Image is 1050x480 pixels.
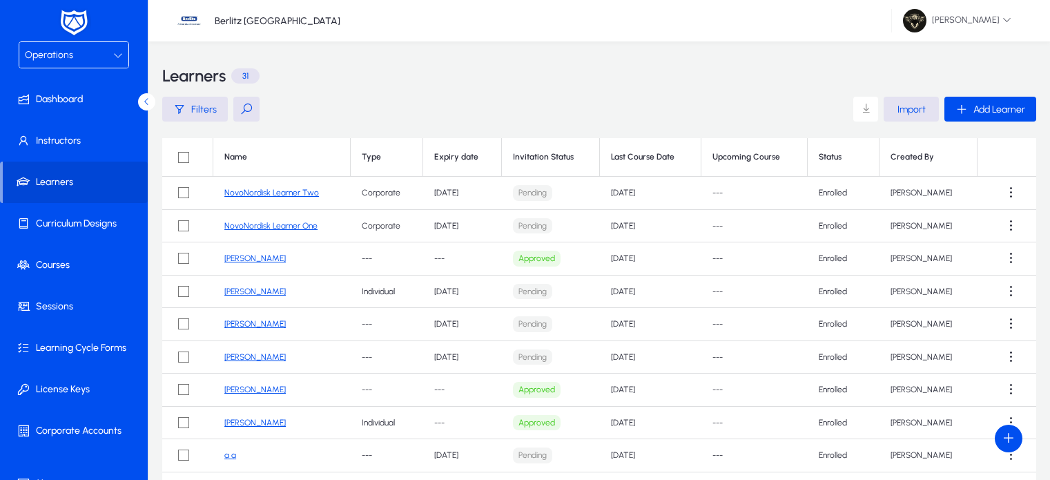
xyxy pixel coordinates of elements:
td: --- [701,374,808,407]
span: Learners [3,175,148,189]
td: Enrolled [808,276,879,309]
td: --- [351,242,423,276]
td: [DATE] [600,210,701,243]
td: [DATE] [423,276,502,309]
a: Dashboard [3,79,150,120]
a: Instructors [3,120,150,162]
img: 77.jpg [903,9,926,32]
td: [DATE] [600,407,701,440]
td: Enrolled [808,177,879,210]
td: --- [701,210,808,243]
td: --- [701,308,808,341]
a: Sessions [3,286,150,327]
span: License Keys [3,383,150,396]
div: Type [362,152,411,162]
div: Name [224,152,247,162]
td: [PERSON_NAME] [879,407,978,440]
td: Enrolled [808,341,879,374]
span: Sessions [3,300,150,314]
a: Corporate Accounts [3,410,150,452]
p: Berlitz [GEOGRAPHIC_DATA] [215,15,340,27]
td: [DATE] [600,308,701,341]
td: [PERSON_NAME] [879,374,978,407]
td: --- [701,177,808,210]
button: Filters [162,97,228,122]
td: Enrolled [808,374,879,407]
td: [DATE] [600,177,701,210]
p: Pending [513,349,552,365]
td: [PERSON_NAME] [879,210,978,243]
td: --- [701,407,808,440]
p: 31 [231,68,260,84]
p: Pending [513,284,552,300]
td: [PERSON_NAME] [879,177,978,210]
td: --- [351,374,423,407]
a: [PERSON_NAME] [224,352,286,362]
td: --- [701,341,808,374]
button: Add Learner [944,97,1036,122]
button: [PERSON_NAME] [892,8,1022,33]
p: Pending [513,448,552,463]
td: Enrolled [808,242,879,276]
td: Enrolled [808,407,879,440]
a: License Keys [3,369,150,410]
td: [DATE] [600,341,701,374]
p: Pending [513,316,552,332]
span: [PERSON_NAME] [903,9,1011,32]
h3: Learners [162,68,226,84]
td: --- [423,407,502,440]
span: Filters [191,104,217,115]
td: --- [701,439,808,472]
td: Corporate [351,177,423,210]
th: Last Course Date [600,138,701,177]
a: Courses [3,244,150,286]
p: Approved [513,251,561,267]
td: Individual [351,276,423,309]
a: [PERSON_NAME] [224,319,286,329]
p: Approved [513,415,561,431]
span: Dashboard [3,93,150,106]
td: Individual [351,407,423,440]
td: [DATE] [600,374,701,407]
a: [PERSON_NAME] [224,418,286,428]
td: Enrolled [808,210,879,243]
td: [DATE] [423,177,502,210]
div: Name [224,152,339,162]
span: Corporate Accounts [3,424,150,438]
span: Curriculum Designs [3,217,150,231]
td: --- [351,439,423,472]
div: Type [362,152,381,162]
span: Instructors [3,134,150,148]
span: Import [897,104,926,115]
td: [DATE] [423,341,502,374]
td: --- [701,276,808,309]
span: Add Learner [973,104,1025,115]
td: Enrolled [808,439,879,472]
td: [DATE] [600,242,701,276]
td: --- [423,374,502,407]
th: Expiry date [423,138,502,177]
td: Enrolled [808,308,879,341]
p: Pending [513,185,552,201]
p: Approved [513,382,561,398]
td: [DATE] [423,210,502,243]
img: white-logo.png [57,8,91,37]
p: Pending [513,218,552,234]
th: Invitation Status [502,138,600,177]
td: [DATE] [600,439,701,472]
a: NovoNordisk Learner One [224,221,318,231]
td: [DATE] [423,439,502,472]
th: Created By [879,138,978,177]
td: --- [351,341,423,374]
a: [PERSON_NAME] [224,287,286,296]
td: [DATE] [600,276,701,309]
a: [PERSON_NAME] [224,385,286,394]
td: [PERSON_NAME] [879,439,978,472]
td: --- [701,242,808,276]
td: Corporate [351,210,423,243]
span: Learning Cycle Forms [3,341,150,355]
td: --- [423,242,502,276]
th: Status [808,138,879,177]
a: [PERSON_NAME] [224,253,286,263]
a: Learning Cycle Forms [3,327,150,369]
